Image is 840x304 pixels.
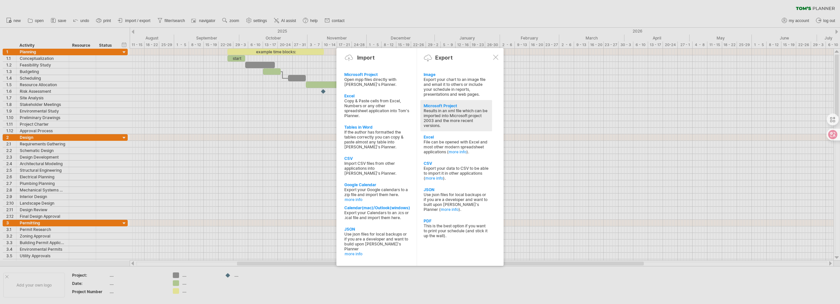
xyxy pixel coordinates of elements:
[344,125,409,130] div: Tables in Word
[357,54,375,61] div: Import
[435,54,453,61] div: Export
[424,72,489,77] div: Image
[344,130,409,149] div: If the author has formatted the tables correctly you can copy & paste almost any table into [PERS...
[441,207,459,212] a: more info
[345,197,410,202] a: more info
[424,135,489,139] div: Excel
[449,149,466,154] a: more info
[424,218,489,223] div: PDF
[424,223,489,238] div: This is the best option if you want to print your schedule (and stick it up the wall).
[424,161,489,166] div: CSV
[424,103,489,108] div: Microsoft Project
[344,98,409,118] div: Copy & Paste cells from Excel, Numbers or any other spreadsheet application into Tom's Planner.
[424,139,489,154] div: File can be opened with Excel and most other modern spreadsheet applications ( ).
[424,77,489,97] div: Export your chart to an image file and email it to others or include your schedule in reports, pr...
[344,93,409,98] div: Excel
[424,166,489,181] div: Export your data to CSV to be able to import it in other applications ( ).
[424,108,489,128] div: Results in an xml file which can be imported into Microsoft project 2003 and the more recent vers...
[345,251,410,256] a: more info
[424,187,489,192] div: JSON
[424,192,489,212] div: Use json files for local backups or if you are a developer and want to built upon [PERSON_NAME]'s...
[425,176,443,181] a: more info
